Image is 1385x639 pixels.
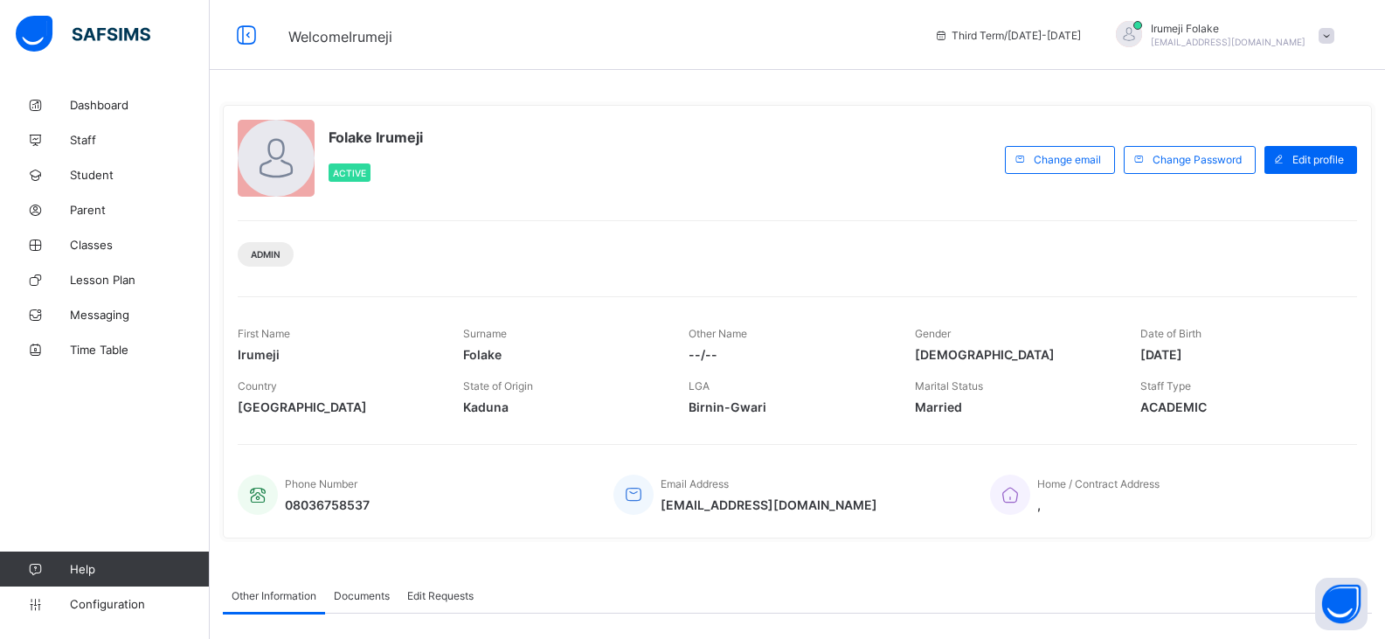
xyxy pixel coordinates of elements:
[689,327,747,340] span: Other Name
[463,399,662,414] span: Kaduna
[1140,327,1201,340] span: Date of Birth
[232,589,316,602] span: Other Information
[251,249,280,260] span: Admin
[333,168,366,178] span: Active
[915,347,1114,362] span: [DEMOGRAPHIC_DATA]
[70,168,210,182] span: Student
[463,327,507,340] span: Surname
[334,589,390,602] span: Documents
[1151,37,1305,47] span: [EMAIL_ADDRESS][DOMAIN_NAME]
[70,203,210,217] span: Parent
[285,497,370,512] span: 08036758537
[661,477,729,490] span: Email Address
[1315,578,1368,630] button: Open asap
[16,16,150,52] img: safsims
[1140,399,1340,414] span: ACADEMIC
[407,589,474,602] span: Edit Requests
[689,399,888,414] span: Birnin-Gwari
[70,343,210,357] span: Time Table
[463,379,533,392] span: State of Origin
[238,379,277,392] span: Country
[1151,22,1305,35] span: Irumeji Folake
[288,28,392,45] span: Welcome Irumeji
[238,399,437,414] span: [GEOGRAPHIC_DATA]
[915,399,1114,414] span: Married
[1037,477,1160,490] span: Home / Contract Address
[1037,497,1160,512] span: ,
[329,128,423,146] span: Folake Irumeji
[70,238,210,252] span: Classes
[915,379,983,392] span: Marital Status
[70,133,210,147] span: Staff
[661,497,877,512] span: [EMAIL_ADDRESS][DOMAIN_NAME]
[238,347,437,362] span: Irumeji
[1140,379,1191,392] span: Staff Type
[1292,153,1344,166] span: Edit profile
[1098,21,1343,50] div: IrumejiFolake
[1140,347,1340,362] span: [DATE]
[238,327,290,340] span: First Name
[1034,153,1101,166] span: Change email
[689,379,710,392] span: LGA
[70,308,210,322] span: Messaging
[463,347,662,362] span: Folake
[70,273,210,287] span: Lesson Plan
[70,98,210,112] span: Dashboard
[934,29,1081,42] span: session/term information
[689,347,888,362] span: --/--
[1153,153,1242,166] span: Change Password
[70,597,209,611] span: Configuration
[285,477,357,490] span: Phone Number
[70,562,209,576] span: Help
[915,327,951,340] span: Gender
